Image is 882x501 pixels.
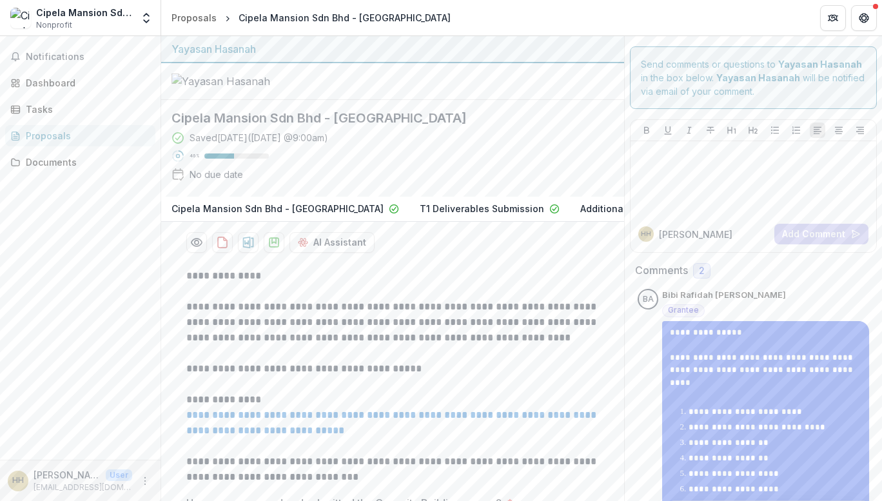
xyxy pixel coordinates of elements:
a: Proposals [166,8,222,27]
h2: Comments [635,264,688,277]
p: Bibi Rafidah [PERSON_NAME] [662,289,786,302]
img: Yayasan Hasanah [171,74,300,89]
p: Additional Documents Request [580,202,720,215]
button: download-proposal [238,232,259,253]
p: User [106,469,132,481]
span: Notifications [26,52,150,63]
button: Open entity switcher [137,5,155,31]
button: Bullet List [767,123,783,138]
div: Bibi Rafidah Mohd Amin [643,295,654,304]
p: [PERSON_NAME] [34,468,101,482]
p: [EMAIL_ADDRESS][DOMAIN_NAME] [34,482,132,493]
div: Hidayah Hassan [641,231,651,237]
span: Grantee [668,306,699,315]
div: Yayasan Hasanah [171,41,614,57]
img: Cipela Mansion Sdn Bhd [10,8,31,28]
span: Nonprofit [36,19,72,31]
button: download-proposal [212,232,233,253]
p: T1 Deliverables Submission [420,202,544,215]
span: 2 [699,266,705,277]
button: Strike [703,123,718,138]
button: Bold [639,123,654,138]
a: Proposals [5,125,155,146]
nav: breadcrumb [166,8,456,27]
button: Underline [660,123,676,138]
p: [PERSON_NAME] [659,228,732,241]
button: Add Comment [774,224,868,244]
button: Heading 1 [724,123,740,138]
button: AI Assistant [289,232,375,253]
div: Send comments or questions to in the box below. will be notified via email of your comment. [630,46,877,109]
button: Get Help [851,5,877,31]
div: Proposals [26,129,145,142]
strong: Yayasan Hasanah [716,72,800,83]
a: Tasks [5,99,155,120]
div: Proposals [171,11,217,25]
button: Heading 2 [745,123,761,138]
button: Align Left [810,123,825,138]
button: Ordered List [789,123,804,138]
a: Documents [5,152,155,173]
div: Cipela Mansion Sdn Bhd - [GEOGRAPHIC_DATA] [239,11,451,25]
strong: Yayasan Hasanah [778,59,862,70]
p: 46 % [190,152,199,161]
div: Saved [DATE] ( [DATE] @ 9:00am ) [190,131,328,144]
div: Hidayah Hassan [12,476,24,485]
p: Cipela Mansion Sdn Bhd - [GEOGRAPHIC_DATA] [171,202,384,215]
button: Align Center [831,123,847,138]
button: download-proposal [264,232,284,253]
button: More [137,473,153,489]
button: Partners [820,5,846,31]
button: Align Right [852,123,868,138]
button: Italicize [681,123,697,138]
div: Dashboard [26,76,145,90]
button: Preview 7e2704f6-e27b-4d4c-a58f-13dd7678c533-5.pdf [186,232,207,253]
div: No due date [190,168,243,181]
div: Documents [26,155,145,169]
button: Notifications [5,46,155,67]
h2: Cipela Mansion Sdn Bhd - [GEOGRAPHIC_DATA] [171,110,593,126]
div: Tasks [26,103,145,116]
a: Dashboard [5,72,155,93]
div: Cipela Mansion Sdn Bhd [36,6,132,19]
